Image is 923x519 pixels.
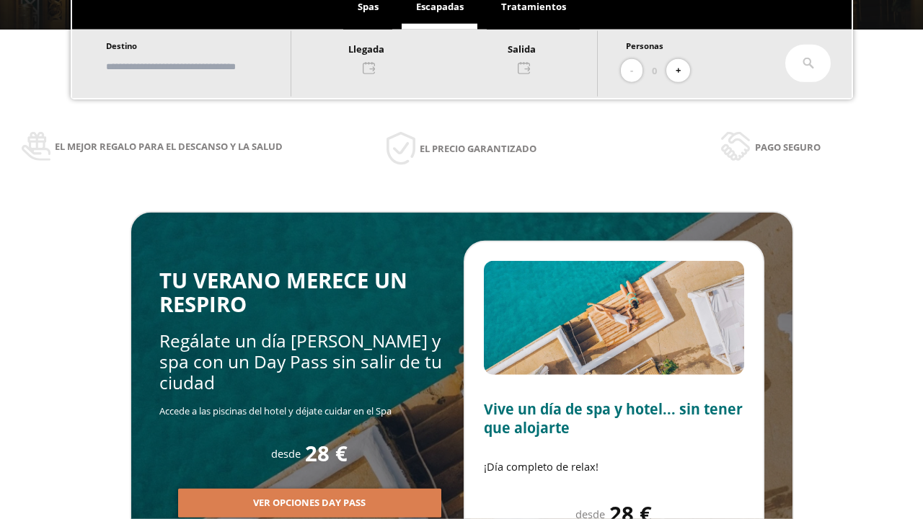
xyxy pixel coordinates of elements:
button: + [666,59,690,83]
span: El precio garantizado [420,141,536,156]
span: TU VERANO MERECE UN RESPIRO [159,266,407,319]
span: El mejor regalo para el descanso y la salud [55,138,283,154]
a: Ver opciones Day Pass [178,496,441,509]
span: Personas [626,40,663,51]
span: Pago seguro [755,139,821,155]
button: Ver opciones Day Pass [178,489,441,518]
span: desde [271,446,301,461]
span: Vive un día de spa y hotel... sin tener que alojarte [484,399,743,438]
img: Slide2.BHA6Qswy.webp [484,261,744,375]
span: 28 € [305,442,348,466]
button: - [621,59,642,83]
span: Ver opciones Day Pass [253,496,366,510]
span: 0 [652,63,657,79]
span: Destino [106,40,137,51]
span: Accede a las piscinas del hotel y déjate cuidar en el Spa [159,404,392,417]
span: ¡Día completo de relax! [484,459,599,474]
span: Regálate un día [PERSON_NAME] y spa con un Day Pass sin salir de tu ciudad [159,329,442,395]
